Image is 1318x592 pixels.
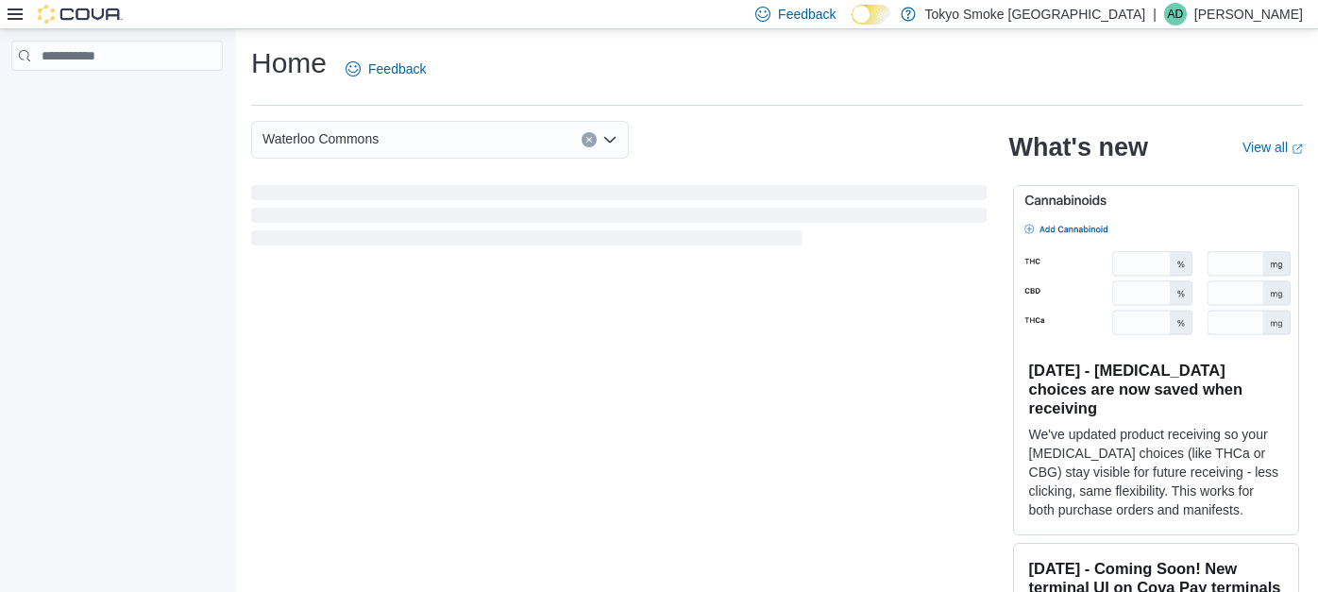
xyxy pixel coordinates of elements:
[1153,3,1157,25] p: |
[251,44,327,82] h1: Home
[1194,3,1303,25] p: [PERSON_NAME]
[582,132,597,147] button: Clear input
[1009,132,1148,162] h2: What's new
[38,5,123,24] img: Cova
[11,75,223,120] nav: Complex example
[1292,144,1303,155] svg: External link
[602,132,617,147] button: Open list of options
[262,127,379,150] span: Waterloo Commons
[852,5,891,25] input: Dark Mode
[1164,3,1187,25] div: Adam Dishy
[338,50,433,88] a: Feedback
[1029,361,1283,417] h3: [DATE] - [MEDICAL_DATA] choices are now saved when receiving
[778,5,836,24] span: Feedback
[368,59,426,78] span: Feedback
[925,3,1146,25] p: Tokyo Smoke [GEOGRAPHIC_DATA]
[1242,140,1303,155] a: View allExternal link
[1168,3,1184,25] span: AD
[1029,425,1283,519] p: We've updated product receiving so your [MEDICAL_DATA] choices (like THCa or CBG) stay visible fo...
[251,189,987,249] span: Loading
